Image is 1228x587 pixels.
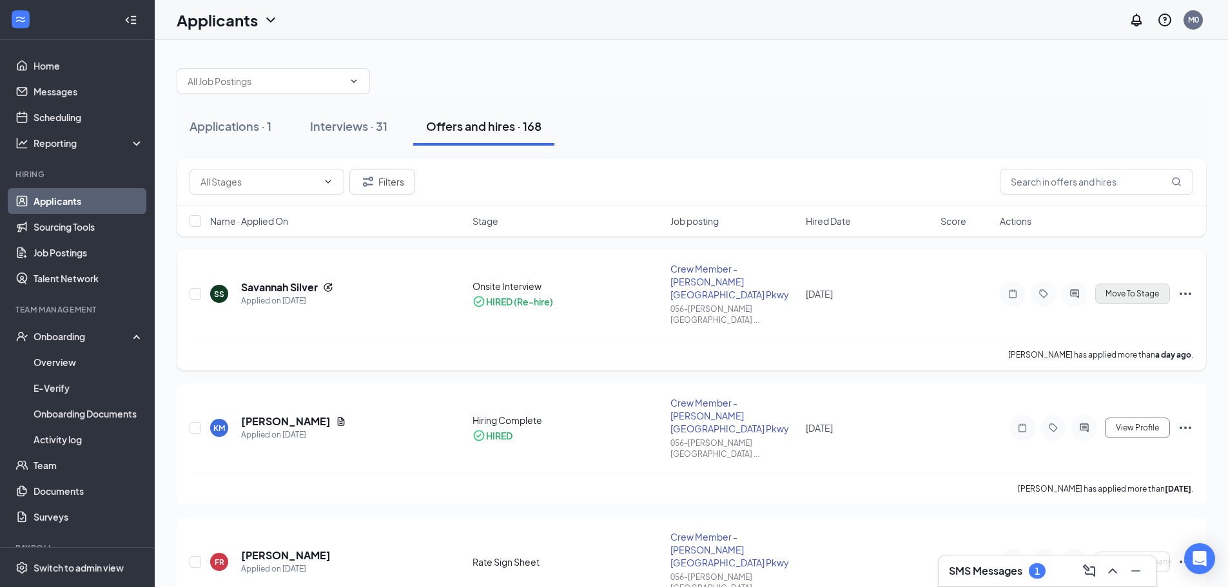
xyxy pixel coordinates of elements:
[1018,483,1193,494] p: [PERSON_NAME] has applied more than .
[14,13,27,26] svg: WorkstreamLogo
[323,177,333,187] svg: ChevronDown
[670,530,797,569] div: Crew Member - [PERSON_NAME][GEOGRAPHIC_DATA] Pkwy
[670,262,797,301] div: Crew Member - [PERSON_NAME][GEOGRAPHIC_DATA] Pkwy
[426,118,541,134] div: Offers and hires · 168
[1157,12,1173,28] svg: QuestionInfo
[210,215,288,227] span: Name · Applied On
[1067,289,1082,299] svg: ActiveChat
[1105,563,1120,579] svg: ChevronUp
[34,137,144,149] div: Reporting
[1116,423,1159,432] span: View Profile
[1184,543,1215,574] div: Open Intercom Messenger
[1128,563,1144,579] svg: Minimize
[1046,423,1061,433] svg: Tag
[34,452,144,478] a: Team
[473,429,485,442] svg: CheckmarkCircle
[473,295,485,308] svg: CheckmarkCircle
[124,14,137,26] svg: Collapse
[34,53,144,79] a: Home
[1126,561,1146,581] button: Minimize
[34,214,144,240] a: Sourcing Tools
[34,375,144,401] a: E-Verify
[486,429,512,442] div: HIRED
[349,169,415,195] button: Filter Filters
[34,561,124,574] div: Switch to admin view
[1000,215,1031,227] span: Actions
[1188,14,1199,25] div: M0
[1171,177,1182,187] svg: MagnifyingGlass
[34,330,133,343] div: Onboarding
[34,401,144,427] a: Onboarding Documents
[214,289,224,300] div: SS
[34,478,144,504] a: Documents
[486,295,553,308] div: HIRED (Re-hire)
[15,137,28,149] svg: Analysis
[1165,484,1191,494] b: [DATE]
[190,118,271,134] div: Applications · 1
[670,438,797,459] div: 056-[PERSON_NAME][GEOGRAPHIC_DATA] ...
[34,104,144,130] a: Scheduling
[1008,349,1193,360] p: [PERSON_NAME] has applied more than .
[1079,561,1100,581] button: ComposeMessage
[241,414,331,428] h5: [PERSON_NAME]
[1178,286,1193,302] svg: Ellipses
[1015,423,1030,433] svg: Note
[241,428,346,441] div: Applied on [DATE]
[806,215,851,227] span: Hired Date
[15,543,141,553] div: Payroll
[1000,169,1193,195] input: Search in offers and hires
[215,557,224,568] div: FR
[241,548,331,563] h5: [PERSON_NAME]
[1077,423,1092,433] svg: ActiveChat
[670,303,797,325] div: 056-[PERSON_NAME][GEOGRAPHIC_DATA] ...
[940,215,966,227] span: Score
[213,423,225,434] div: KM
[473,215,498,227] span: Stage
[15,561,28,574] svg: Settings
[1095,284,1170,304] button: Move To Stage
[1155,350,1191,360] b: a day ago
[323,282,333,293] svg: Reapply
[336,416,346,427] svg: Document
[473,555,663,568] div: Rate Sign Sheet
[670,215,719,227] span: Job posting
[1095,552,1170,572] button: Waiting on Company
[806,422,833,434] span: [DATE]
[473,414,663,427] div: Hiring Complete
[263,12,278,28] svg: ChevronDown
[34,240,144,265] a: Job Postings
[15,169,141,180] div: Hiring
[949,564,1022,578] h3: SMS Messages
[1035,566,1040,577] div: 1
[806,288,833,300] span: [DATE]
[34,504,144,530] a: Surveys
[34,265,144,291] a: Talent Network
[177,9,258,31] h1: Applicants
[1178,554,1193,570] svg: Ellipses
[241,563,331,575] div: Applied on [DATE]
[15,304,141,315] div: Team Management
[473,280,663,293] div: Onsite Interview
[1082,563,1097,579] svg: ComposeMessage
[1129,12,1144,28] svg: Notifications
[1005,289,1020,299] svg: Note
[34,427,144,452] a: Activity log
[349,76,359,86] svg: ChevronDown
[1106,289,1159,298] span: Move To Stage
[188,74,344,88] input: All Job Postings
[241,294,333,307] div: Applied on [DATE]
[34,79,144,104] a: Messages
[1036,289,1051,299] svg: Tag
[360,174,376,189] svg: Filter
[1094,557,1171,566] span: Waiting on Company
[200,175,318,189] input: All Stages
[241,280,318,294] h5: Savannah Silver
[1178,420,1193,436] svg: Ellipses
[15,330,28,343] svg: UserCheck
[34,349,144,375] a: Overview
[34,188,144,214] a: Applicants
[310,118,387,134] div: Interviews · 31
[1102,561,1123,581] button: ChevronUp
[1105,418,1170,438] button: View Profile
[670,396,797,435] div: Crew Member - [PERSON_NAME][GEOGRAPHIC_DATA] Pkwy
